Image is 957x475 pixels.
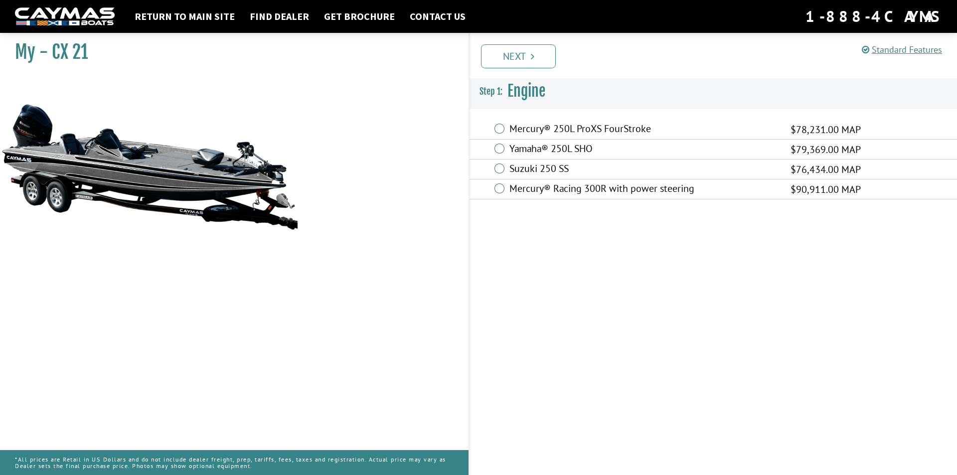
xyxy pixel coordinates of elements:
p: *All prices are Retail in US Dollars and do not include dealer freight, prep, tariffs, fees, taxe... [15,451,454,474]
a: Get Brochure [319,10,400,23]
span: $78,231.00 MAP [791,122,861,137]
a: Return to main site [130,10,240,23]
a: Contact Us [405,10,471,23]
h1: My - CX 21 [15,41,444,63]
div: 1-888-4CAYMAS [805,5,942,27]
label: Mercury® 250L ProXS FourStroke [509,123,778,137]
a: Find Dealer [245,10,314,23]
ul: Pagination [478,43,957,68]
span: $90,911.00 MAP [791,182,861,197]
span: $79,369.00 MAP [791,142,861,157]
img: white-logo-c9c8dbefe5ff5ceceb0f0178aa75bf4bb51f6bca0971e226c86eb53dfe498488.png [15,7,115,26]
h3: Engine [470,73,957,110]
label: Suzuki 250 SS [509,162,778,177]
span: $76,434.00 MAP [791,162,861,177]
label: Mercury® Racing 300R with power steering [509,182,778,197]
a: Next [481,44,556,68]
label: Yamaha® 250L SHO [509,143,778,157]
a: Standard Features [862,44,942,55]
